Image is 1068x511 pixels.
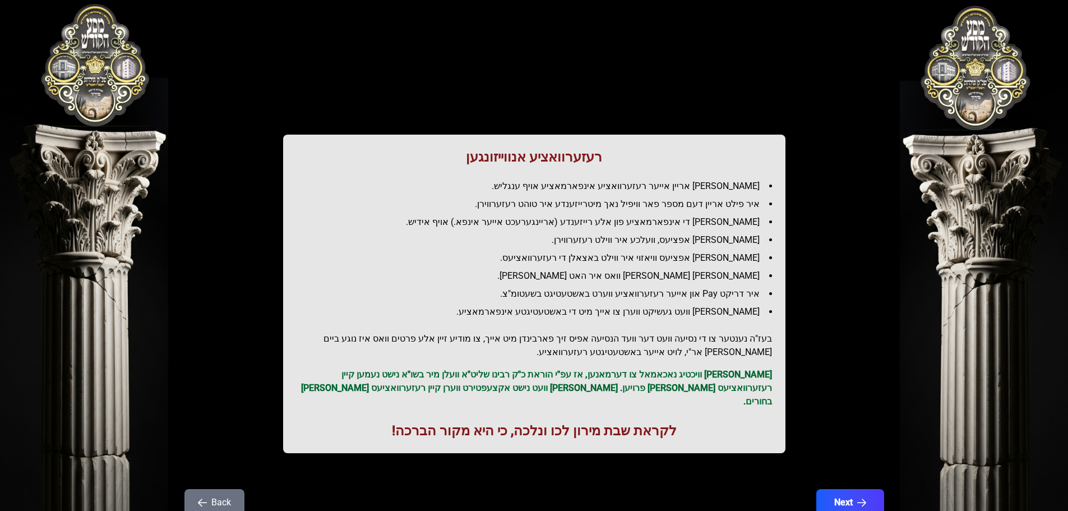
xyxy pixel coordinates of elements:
li: [PERSON_NAME] [PERSON_NAME] וואס איר האט [PERSON_NAME]. [306,269,772,283]
h1: לקראת שבת מירון לכו ונלכה, כי היא מקור הברכה! [297,422,772,440]
li: [PERSON_NAME] אפציעס, וועלכע איר ווילט רעזערווירן. [306,233,772,247]
p: [PERSON_NAME] וויכטיג נאכאמאל צו דערמאנען, אז עפ"י הוראת כ"ק רבינו שליט"א וועלן מיר בשו"א נישט נע... [297,368,772,408]
h1: רעזערוואציע אנווייזונגען [297,148,772,166]
li: איר דריקט Pay און אייער רעזערוואציע ווערט באשטעטיגט בשעטומ"צ. [306,287,772,301]
li: [PERSON_NAME] וועט געשיקט ווערן צו אייך מיט די באשטעטיגטע אינפארמאציע. [306,305,772,319]
li: [PERSON_NAME] אריין אייער רעזערוואציע אינפארמאציע אויף ענגליש. [306,179,772,193]
li: [PERSON_NAME] אפציעס וויאזוי איר ווילט באצאלן די רעזערוואציעס. [306,251,772,265]
li: [PERSON_NAME] די אינפארמאציע פון אלע רייזענדע (אריינגערעכט אייער אינפא.) אויף אידיש. [306,215,772,229]
li: איר פילט אריין דעם מספר פאר וויפיל נאך מיטרייזענדע איר טוהט רעזערווירן. [306,197,772,211]
h2: בעז"ה נענטער צו די נסיעה וועט דער וועד הנסיעה אפיס זיך פארבינדן מיט אייך, צו מודיע זיין אלע פרטים... [297,332,772,359]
